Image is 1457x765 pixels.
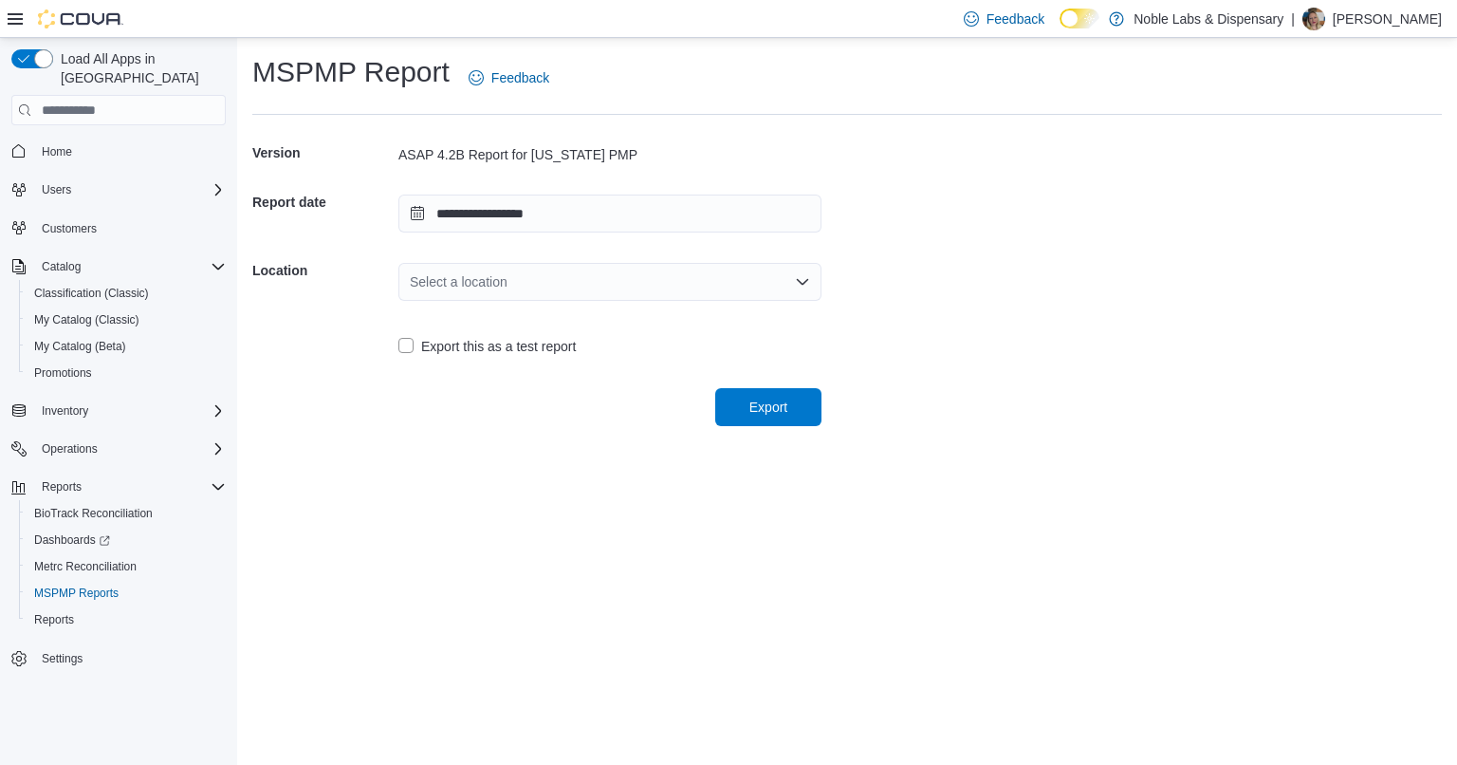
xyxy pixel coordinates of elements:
[410,271,412,293] input: Accessible screen reader label
[19,527,233,553] a: Dashboards
[42,221,97,236] span: Customers
[4,177,233,203] button: Users
[34,532,110,548] span: Dashboards
[42,479,82,494] span: Reports
[53,49,226,87] span: Load All Apps in [GEOGRAPHIC_DATA]
[252,134,395,172] h5: Version
[42,651,83,666] span: Settings
[715,388,821,426] button: Export
[27,362,226,384] span: Promotions
[19,553,233,580] button: Metrc Reconciliation
[34,476,89,498] button: Reports
[34,178,226,201] span: Users
[27,282,157,305] a: Classification (Classic)
[34,217,104,240] a: Customers
[27,308,147,331] a: My Catalog (Classic)
[34,647,90,670] a: Settings
[4,644,233,672] button: Settings
[34,139,226,162] span: Home
[34,559,137,574] span: Metrc Reconciliation
[1060,28,1060,29] span: Dark Mode
[34,612,74,627] span: Reports
[34,286,149,301] span: Classification (Classic)
[34,365,92,381] span: Promotions
[27,308,226,331] span: My Catalog (Classic)
[27,608,82,631] a: Reports
[4,253,233,280] button: Catalog
[398,335,576,358] label: Export this as a test report
[27,608,226,631] span: Reports
[11,129,226,721] nav: Complex example
[1134,8,1283,30] p: Noble Labs & Dispensary
[34,438,226,460] span: Operations
[27,502,226,525] span: BioTrack Reconciliation
[27,529,118,551] a: Dashboards
[461,59,557,97] a: Feedback
[1291,8,1295,30] p: |
[4,398,233,424] button: Inventory
[27,362,100,384] a: Promotions
[34,140,80,163] a: Home
[398,145,821,164] div: ASAP 4.2B Report for [US_STATE] PMP
[42,144,72,159] span: Home
[34,255,226,278] span: Catalog
[19,280,233,307] button: Classification (Classic)
[19,500,233,527] button: BioTrack Reconciliation
[27,282,226,305] span: Classification (Classic)
[42,182,71,197] span: Users
[27,335,226,358] span: My Catalog (Beta)
[4,474,233,500] button: Reports
[19,606,233,633] button: Reports
[27,555,144,578] a: Metrc Reconciliation
[27,582,126,605] a: MSPMP Reports
[34,255,88,278] button: Catalog
[34,178,79,201] button: Users
[34,400,226,422] span: Inventory
[1060,9,1099,28] input: Dark Mode
[34,506,153,521] span: BioTrack Reconciliation
[34,339,126,354] span: My Catalog (Beta)
[398,195,821,233] input: Press the down key to open a popover containing a calendar.
[42,441,98,457] span: Operations
[19,580,233,606] button: MSPMP Reports
[34,646,226,670] span: Settings
[4,436,233,462] button: Operations
[34,476,226,498] span: Reports
[19,307,233,333] button: My Catalog (Classic)
[27,335,134,358] a: My Catalog (Beta)
[34,312,139,327] span: My Catalog (Classic)
[42,259,81,274] span: Catalog
[42,403,88,419] span: Inventory
[27,555,226,578] span: Metrc Reconciliation
[4,215,233,242] button: Customers
[34,438,105,460] button: Operations
[1333,8,1442,30] p: [PERSON_NAME]
[252,183,395,221] h5: Report date
[1302,8,1325,30] div: Kinsey Varas
[38,9,123,28] img: Cova
[27,502,160,525] a: BioTrack Reconciliation
[252,252,395,289] h5: Location
[749,398,787,417] span: Export
[34,216,226,240] span: Customers
[491,68,549,87] span: Feedback
[34,586,119,601] span: MSPMP Reports
[19,333,233,360] button: My Catalog (Beta)
[27,529,226,551] span: Dashboards
[252,53,450,91] h1: MSPMP Report
[4,137,233,164] button: Home
[34,400,96,422] button: Inventory
[795,274,810,289] button: Open list of options
[987,9,1044,28] span: Feedback
[27,582,226,605] span: MSPMP Reports
[19,360,233,386] button: Promotions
